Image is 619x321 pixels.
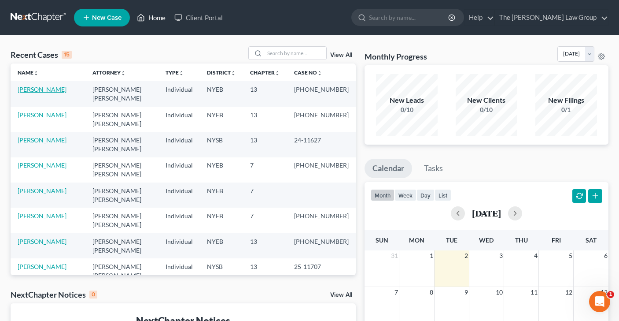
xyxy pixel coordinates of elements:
a: [PERSON_NAME] [18,161,66,169]
h2: [DATE] [472,209,501,218]
td: Individual [158,233,200,258]
td: 24-11627 [287,132,356,157]
i: unfold_more [179,71,184,76]
a: [PERSON_NAME] [18,86,66,93]
div: New Clients [456,95,517,105]
td: [PERSON_NAME] [PERSON_NAME] [85,132,158,157]
td: NYEB [200,157,243,183]
a: Attorneyunfold_more [92,69,126,76]
button: day [416,189,435,201]
td: Individual [158,258,200,284]
a: View All [330,292,352,298]
td: [PHONE_NUMBER] [287,81,356,106]
td: Individual [158,157,200,183]
span: Sat [586,236,597,244]
td: [PERSON_NAME] [PERSON_NAME] [85,81,158,106]
a: Calendar [365,159,412,178]
i: unfold_more [231,71,236,76]
td: 13 [243,233,287,258]
i: unfold_more [33,71,39,76]
a: [PERSON_NAME] [18,238,66,245]
td: 13 [243,132,287,157]
a: Tasks [416,159,451,178]
button: month [371,189,394,201]
span: 2 [464,250,469,261]
span: Thu [515,236,528,244]
span: Wed [479,236,494,244]
div: New Leads [376,95,438,105]
span: 6 [603,250,608,261]
span: 4 [533,250,538,261]
td: Individual [158,81,200,106]
a: [PERSON_NAME] [18,212,66,220]
td: [PHONE_NUMBER] [287,233,356,258]
td: 7 [243,157,287,183]
span: Sun [376,236,388,244]
a: [PERSON_NAME] [18,136,66,144]
a: Home [133,10,170,26]
td: NYSB [200,132,243,157]
div: NextChapter Notices [11,289,97,300]
a: [PERSON_NAME] [18,263,66,270]
td: 13 [243,81,287,106]
td: 7 [243,183,287,208]
td: 13 [243,258,287,284]
span: 11 [530,287,538,298]
span: 3 [498,250,504,261]
span: Mon [409,236,424,244]
a: Districtunfold_more [207,69,236,76]
a: Case Nounfold_more [294,69,322,76]
td: [PERSON_NAME] [PERSON_NAME] [85,107,158,132]
td: Individual [158,208,200,233]
td: Individual [158,107,200,132]
span: Tue [446,236,457,244]
iframe: Intercom live chat [589,291,610,312]
td: NYEB [200,107,243,132]
span: 8 [429,287,434,298]
div: New Filings [535,95,597,105]
span: Fri [552,236,561,244]
td: Individual [158,132,200,157]
td: [PERSON_NAME] [PERSON_NAME] [85,157,158,183]
a: Client Portal [170,10,227,26]
span: 12 [564,287,573,298]
td: [PERSON_NAME] [PERSON_NAME] [85,208,158,233]
div: 0/10 [376,105,438,114]
h3: Monthly Progress [365,51,427,62]
span: 31 [390,250,399,261]
div: 0/10 [456,105,517,114]
a: [PERSON_NAME] [18,111,66,119]
a: [PERSON_NAME] [18,187,66,194]
td: 7 [243,208,287,233]
td: Individual [158,183,200,208]
button: week [394,189,416,201]
td: [PHONE_NUMBER] [287,208,356,233]
td: [PERSON_NAME] [PERSON_NAME] [85,183,158,208]
input: Search by name... [369,9,450,26]
span: 9 [464,287,469,298]
a: Chapterunfold_more [250,69,280,76]
a: Typeunfold_more [166,69,184,76]
td: NYEB [200,81,243,106]
td: [PHONE_NUMBER] [287,107,356,132]
span: 7 [394,287,399,298]
td: NYEB [200,208,243,233]
td: [PERSON_NAME] [PERSON_NAME] [85,258,158,284]
i: unfold_more [317,71,322,76]
i: unfold_more [275,71,280,76]
td: 25-11707 [287,258,356,284]
span: 10 [495,287,504,298]
a: View All [330,52,352,58]
span: New Case [92,15,122,21]
td: [PHONE_NUMBER] [287,157,356,183]
div: 15 [62,51,72,59]
td: NYEB [200,183,243,208]
td: NYEB [200,233,243,258]
td: NYSB [200,258,243,284]
a: Help [464,10,494,26]
i: unfold_more [121,71,126,76]
button: list [435,189,451,201]
td: 13 [243,107,287,132]
div: 0/1 [535,105,597,114]
a: Nameunfold_more [18,69,39,76]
